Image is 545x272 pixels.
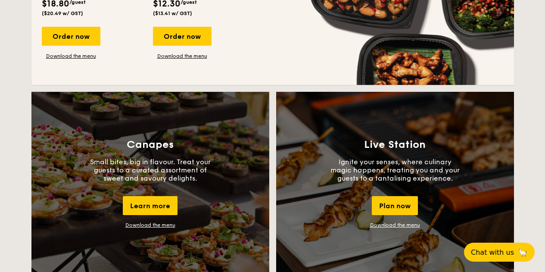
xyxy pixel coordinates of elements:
[123,196,178,215] div: Learn more
[364,139,426,151] h3: Live Station
[42,53,100,59] a: Download the menu
[153,27,212,46] div: Order now
[125,222,175,228] a: Download the menu
[127,139,174,151] h3: Canapes
[330,158,460,182] p: Ignite your senses, where culinary magic happens, treating you and your guests to a tantalising e...
[153,10,192,16] span: ($13.41 w/ GST)
[372,196,418,215] div: Plan now
[86,158,215,182] p: Small bites, big in flavour. Treat your guests to a curated assortment of sweet and savoury delig...
[370,222,420,228] a: Download the menu
[153,53,212,59] a: Download the menu
[42,27,100,46] div: Order now
[464,243,535,262] button: Chat with us🦙
[42,10,83,16] span: ($20.49 w/ GST)
[517,247,528,257] span: 🦙
[471,248,514,256] span: Chat with us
